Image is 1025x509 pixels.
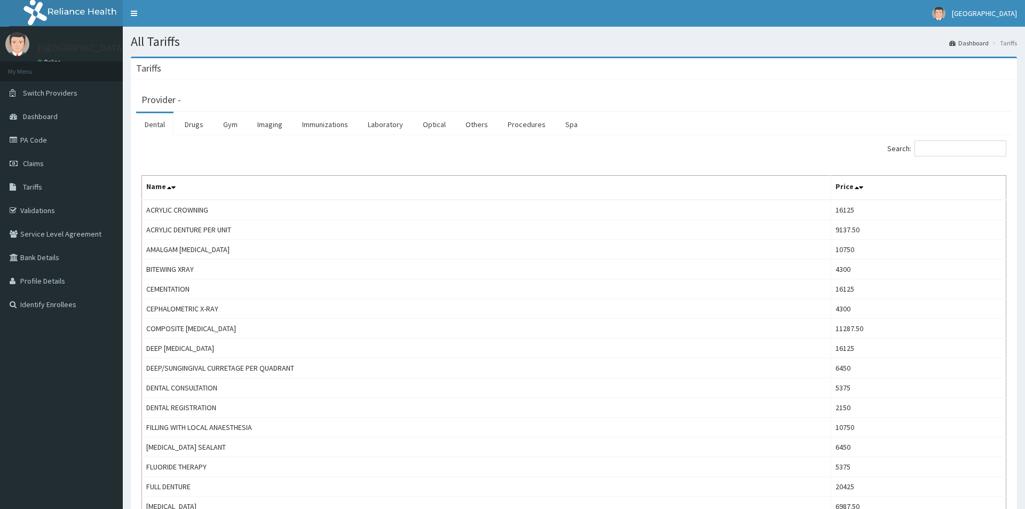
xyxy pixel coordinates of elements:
span: Tariffs [23,182,42,192]
td: DEEP/SUNGINGIVAL CURRETAGE PER QUADRANT [142,358,831,378]
td: 9137.50 [831,220,1006,240]
a: Online [37,58,63,66]
td: DENTAL REGISTRATION [142,398,831,418]
td: FLUORIDE THERAPY [142,457,831,477]
th: Price [831,176,1006,200]
a: Imaging [249,113,291,136]
li: Tariffs [990,38,1017,48]
td: 10750 [831,240,1006,260]
td: 6450 [831,437,1006,457]
td: 11287.50 [831,319,1006,339]
td: 5375 [831,457,1006,477]
a: Dental [136,113,174,136]
td: COMPOSITE [MEDICAL_DATA] [142,319,831,339]
td: 6450 [831,358,1006,378]
a: Spa [557,113,586,136]
span: Dashboard [23,112,58,121]
a: Optical [414,113,454,136]
a: Drugs [176,113,212,136]
td: 5375 [831,378,1006,398]
td: ACRYLIC CROWNING [142,200,831,220]
td: ACRYLIC DENTURE PER UNIT [142,220,831,240]
td: 4300 [831,260,1006,279]
td: FULL DENTURE [142,477,831,497]
a: Immunizations [294,113,357,136]
a: Procedures [499,113,554,136]
td: FILLING WITH LOCAL ANAESTHESIA [142,418,831,437]
span: Switch Providers [23,88,77,98]
img: User Image [932,7,945,20]
h3: Provider - [141,95,181,105]
a: Dashboard [949,38,989,48]
td: [MEDICAL_DATA] SEALANT [142,437,831,457]
img: User Image [5,32,29,56]
th: Name [142,176,831,200]
td: CEPHALOMETRIC X-RAY [142,299,831,319]
td: 4300 [831,299,1006,319]
h1: All Tariffs [131,35,1017,49]
td: 10750 [831,418,1006,437]
span: Claims [23,159,44,168]
td: 16125 [831,279,1006,299]
h3: Tariffs [136,64,161,73]
input: Search: [914,140,1006,156]
td: CEMENTATION [142,279,831,299]
td: DENTAL CONSULTATION [142,378,831,398]
td: DEEP [MEDICAL_DATA] [142,339,831,358]
a: Others [457,113,496,136]
td: BITEWING XRAY [142,260,831,279]
a: Gym [215,113,246,136]
td: 2150 [831,398,1006,418]
p: [GEOGRAPHIC_DATA] [37,43,125,53]
td: 16125 [831,200,1006,220]
label: Search: [887,140,1006,156]
td: AMALGAM [MEDICAL_DATA] [142,240,831,260]
td: 16125 [831,339,1006,358]
a: Laboratory [359,113,412,136]
span: [GEOGRAPHIC_DATA] [952,9,1017,18]
td: 20425 [831,477,1006,497]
